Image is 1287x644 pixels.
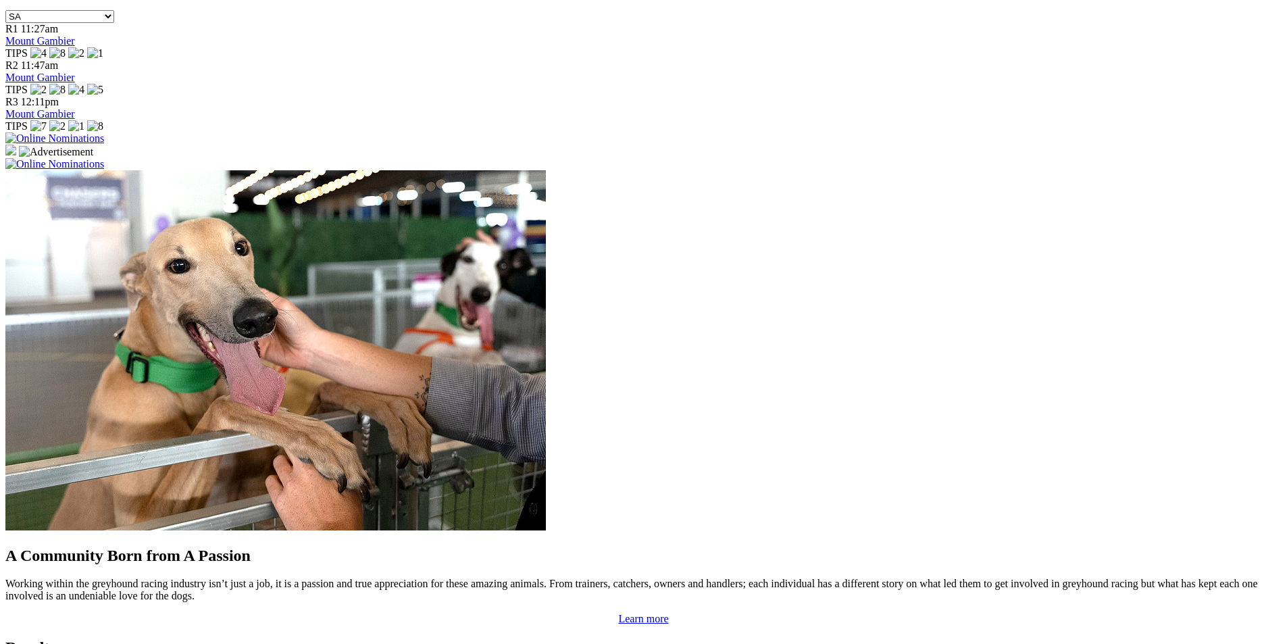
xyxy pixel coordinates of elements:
h2: A Community Born from A Passion [5,547,1282,565]
img: 5 [87,84,103,96]
a: Mount Gambier [5,72,75,83]
img: Advertisement [19,146,93,158]
img: 7 [30,120,47,132]
img: 2 [30,84,47,96]
img: 8 [87,120,103,132]
p: Working within the greyhound racing industry isn’t just a job, it is a passion and true appreciat... [5,578,1282,602]
img: 15187_Greyhounds_GreysPlayCentral_Resize_SA_WebsiteBanner_300x115_2025.jpg [5,145,16,155]
img: 1 [87,47,103,59]
span: R3 [5,96,18,107]
a: Mount Gambier [5,35,75,47]
span: R2 [5,59,18,71]
img: 2 [68,47,84,59]
img: 8 [49,47,66,59]
span: TIPS [5,47,28,59]
span: TIPS [5,120,28,132]
img: 8 [49,84,66,96]
img: Online Nominations [5,158,104,170]
a: Mount Gambier [5,108,75,120]
img: Westy_Cropped.jpg [5,170,546,530]
img: 1 [68,120,84,132]
img: 4 [30,47,47,59]
img: 4 [68,84,84,96]
span: 11:27am [21,23,58,34]
span: 12:11pm [21,96,59,107]
span: 11:47am [21,59,58,71]
span: R1 [5,23,18,34]
img: Online Nominations [5,132,104,145]
a: Learn more [618,613,668,624]
span: TIPS [5,84,28,95]
img: 2 [49,120,66,132]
